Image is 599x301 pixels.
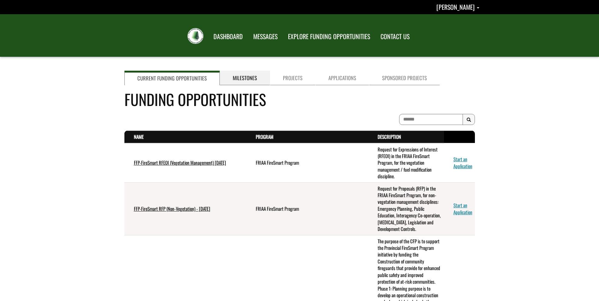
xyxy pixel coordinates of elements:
a: Name [134,133,144,140]
td: FRIAA FireSmart Program [246,182,368,235]
input: To search on partial text, use the asterisk (*) wildcard character. [399,114,463,125]
a: Milestones [220,71,270,85]
td: Request for Expressions of Interest (RFEOI) in the FRIAA FireSmart Program, for the vegetation ma... [368,143,444,183]
span: [PERSON_NAME] [436,2,475,12]
a: Applications [315,71,369,85]
a: Description [378,133,401,140]
a: EXPLORE FUNDING OPPORTUNITIES [283,29,375,44]
a: DASHBOARD [209,29,248,44]
a: Start an Application [453,156,472,169]
h4: Funding Opportunities [124,88,475,110]
a: Start an Application [453,202,472,215]
td: Request for Proposals (RFP) in the FRIAA FireSmart Program, for non-vegetation management discipl... [368,182,444,235]
td: FFP-FireSmart RFP (Non-Vegetation) - July 2025 [124,182,246,235]
a: MESSAGES [249,29,282,44]
td: FRIAA FireSmart Program [246,143,368,183]
a: Caitlin Miller [436,2,479,12]
button: Search Results [463,114,475,125]
a: Current Funding Opportunities [124,71,220,85]
a: Sponsored Projects [369,71,440,85]
a: Program [256,133,273,140]
img: FRIAA Submissions Portal [188,28,203,44]
a: FFP-FireSmart RFP (Non-Vegetation) - [DATE] [134,205,210,212]
a: FFP-FireSmart RFEOI (Vegetation Management) [DATE] [134,159,226,166]
a: Projects [270,71,315,85]
a: CONTACT US [376,29,414,44]
td: FFP-FireSmart RFEOI (Vegetation Management) July 2025 [124,143,246,183]
nav: Main Navigation [208,27,414,44]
